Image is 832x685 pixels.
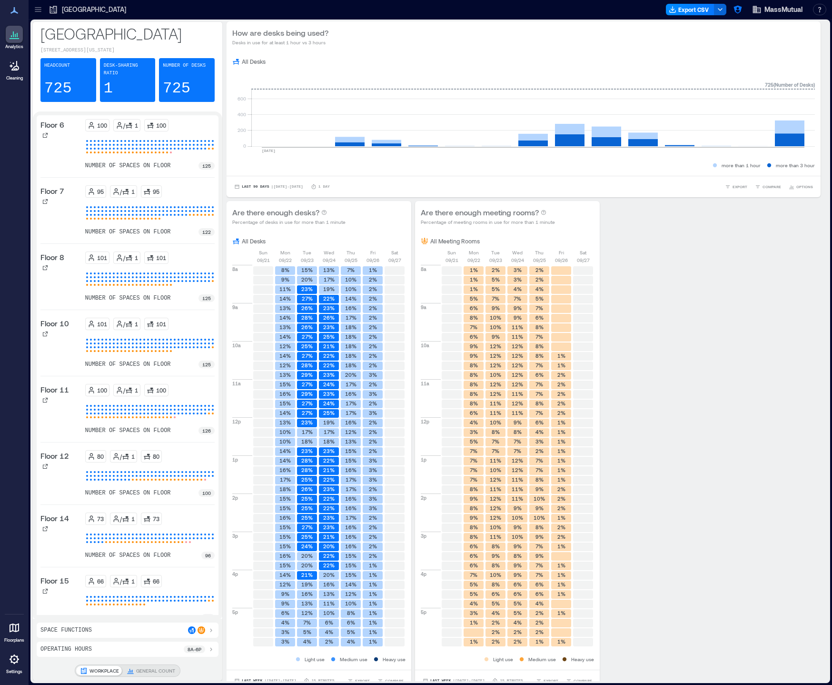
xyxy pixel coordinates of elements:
[489,256,502,264] p: 09/23
[557,419,565,425] text: 1%
[303,249,311,256] p: Tue
[512,353,523,359] text: 12%
[490,400,501,406] text: 11%
[535,267,544,273] text: 2%
[279,343,291,349] text: 12%
[323,314,335,321] text: 26%
[470,419,478,425] text: 4%
[369,286,377,292] text: 2%
[279,353,291,359] text: 14%
[6,75,23,81] p: Cleaning
[279,256,292,264] p: 09/22
[279,295,291,302] text: 14%
[44,62,70,70] p: Headcount
[490,362,501,368] text: 12%
[490,410,501,416] text: 11%
[467,256,480,264] p: 09/22
[470,333,478,340] text: 6%
[559,249,564,256] p: Fri
[421,207,539,218] p: Are there enough meeting rooms?
[120,188,122,195] p: /
[104,79,113,98] p: 1
[324,429,335,435] text: 17%
[535,410,543,416] text: 7%
[3,648,26,677] a: Settings
[242,237,266,245] p: All Desks
[301,286,313,292] text: 23%
[764,5,802,14] span: MassMutual
[470,362,478,368] text: 8%
[345,391,357,397] text: 16%
[259,249,267,256] p: Sun
[323,372,335,378] text: 23%
[323,295,335,302] text: 22%
[302,410,313,416] text: 27%
[345,305,357,311] text: 16%
[345,256,357,264] p: 09/25
[323,419,335,425] text: 19%
[666,4,714,15] button: Export CSV
[421,265,426,273] p: 8a
[232,342,241,349] p: 10a
[346,314,357,321] text: 17%
[574,678,592,684] span: COMPARE
[232,182,305,191] button: Last 90 Days |[DATE]-[DATE]
[346,381,357,387] text: 17%
[347,267,355,273] text: 7%
[345,286,357,292] text: 10%
[40,318,69,329] p: Floor 10
[232,418,241,425] p: 12p
[369,314,377,321] text: 2%
[535,419,544,425] text: 6%
[514,419,522,425] text: 9%
[85,294,171,302] p: number of spaces on floor
[557,410,565,416] text: 2%
[796,184,813,190] span: OPTIONS
[345,295,357,302] text: 14%
[490,391,501,397] text: 12%
[533,256,546,264] p: 09/25
[279,286,291,292] text: 11%
[470,314,478,321] text: 8%
[470,343,478,349] text: 9%
[535,286,544,292] text: 4%
[369,295,377,302] text: 2%
[302,333,313,340] text: 27%
[535,314,544,321] text: 6%
[345,429,357,435] text: 12%
[262,149,276,153] text: [DATE]
[722,161,761,169] p: more than 1 hour
[281,267,289,273] text: 8%
[279,305,291,311] text: 13%
[279,324,291,330] text: 13%
[97,188,104,195] p: 95
[44,79,72,98] p: 725
[430,237,480,245] p: All Meeting Rooms
[97,386,107,394] p: 100
[512,324,523,330] text: 11%
[123,254,125,262] p: /
[5,44,23,50] p: Analytics
[492,333,500,340] text: 9%
[301,267,313,273] text: 15%
[123,386,125,394] p: /
[40,185,64,197] p: Floor 7
[318,184,330,190] p: 1 Day
[2,54,26,84] a: Cleaning
[202,294,211,302] p: 125
[279,410,291,416] text: 14%
[535,333,543,340] text: 7%
[355,678,370,684] span: EXPORT
[40,384,69,395] p: Floor 11
[512,343,523,349] text: 12%
[232,207,319,218] p: Are there enough desks?
[535,391,543,397] text: 7%
[369,419,377,425] text: 2%
[301,438,313,444] text: 18%
[279,333,291,340] text: 14%
[301,343,313,349] text: 25%
[512,249,523,256] p: Wed
[281,276,289,282] text: 9%
[490,343,501,349] text: 12%
[577,256,590,264] p: 09/27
